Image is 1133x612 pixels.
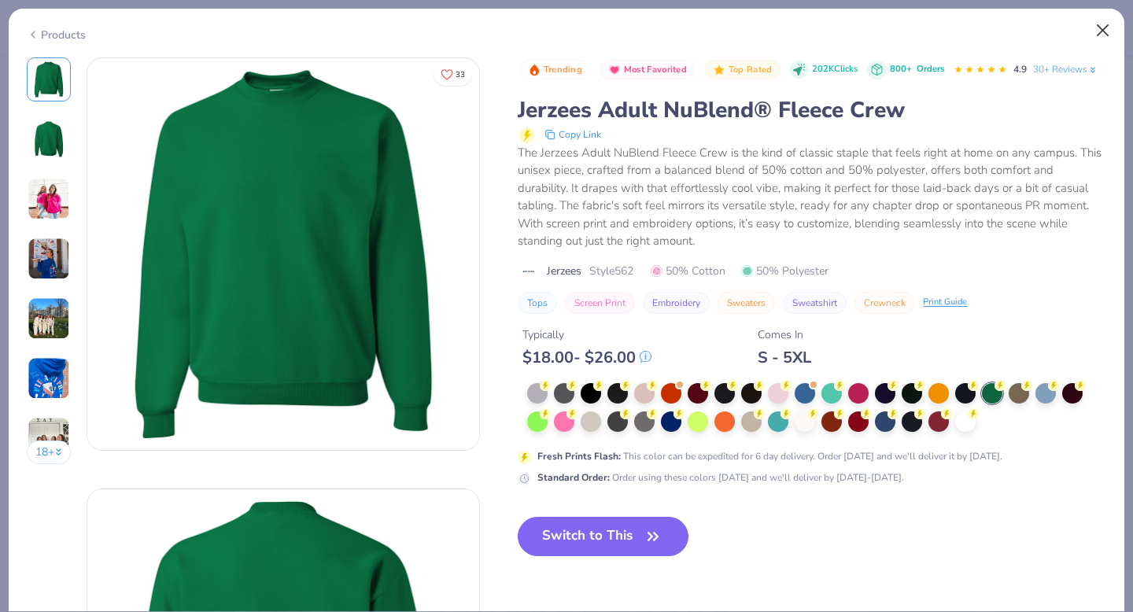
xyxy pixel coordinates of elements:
div: Products [27,27,86,43]
button: Crewneck [854,292,915,314]
button: Switch to This [518,517,688,556]
img: User generated content [28,357,70,400]
img: User generated content [28,178,70,220]
span: Trending [544,65,582,74]
span: 202K Clicks [812,63,858,76]
div: $ 18.00 - $ 26.00 [522,348,651,367]
img: User generated content [28,297,70,340]
img: User generated content [28,417,70,459]
span: Style 562 [589,263,633,279]
button: Sweatshirt [783,292,847,314]
button: Screen Print [565,292,635,314]
div: 4.9 Stars [954,57,1007,83]
a: 30+ Reviews [1033,62,1098,76]
span: 4.9 [1013,63,1027,76]
img: User generated content [28,238,70,280]
div: The Jerzees Adult NuBlend Fleece Crew is the kind of classic staple that feels right at home on a... [518,144,1106,250]
span: 50% Polyester [741,263,829,279]
div: Print Guide [923,296,967,309]
button: Badge Button [600,60,695,80]
button: Badge Button [704,60,780,80]
span: 50% Cotton [651,263,725,279]
div: Comes In [758,326,811,343]
span: Top Rated [729,65,773,74]
img: brand logo [518,265,539,278]
img: Top Rated sort [713,64,725,76]
img: Front [87,58,479,450]
span: Jerzees [547,263,581,279]
span: Orders [917,63,944,75]
div: S - 5XL [758,348,811,367]
div: Order using these colors [DATE] and we'll deliver by [DATE]-[DATE]. [537,470,904,485]
span: 33 [456,71,465,79]
img: Trending sort [528,64,541,76]
button: 18+ [27,441,72,464]
img: Most Favorited sort [608,64,621,76]
button: Badge Button [519,60,590,80]
button: Embroidery [643,292,710,314]
img: Back [30,120,68,158]
button: Sweaters [718,292,775,314]
div: 800+ [890,63,944,76]
button: Close [1088,16,1118,46]
strong: Fresh Prints Flash : [537,450,621,463]
img: Front [30,61,68,98]
div: Typically [522,326,651,343]
button: Tops [518,292,557,314]
button: Like [434,63,472,86]
div: Jerzees Adult NuBlend® Fleece Crew [518,95,1106,125]
strong: Standard Order : [537,471,610,484]
div: This color can be expedited for 6 day delivery. Order [DATE] and we'll deliver it by [DATE]. [537,449,1002,463]
button: copy to clipboard [540,125,606,144]
span: Most Favorited [624,65,687,74]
